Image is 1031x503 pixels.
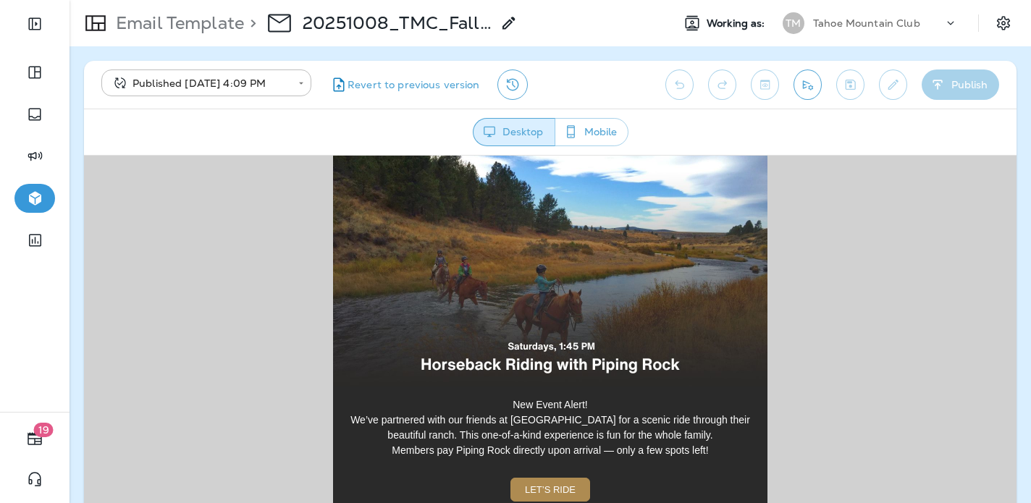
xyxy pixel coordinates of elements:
p: 20251008_TMC_Fall_Updates [303,12,491,34]
button: Desktop [473,118,555,146]
p: New Event Alert! [260,242,673,257]
span: Working as: [707,17,768,30]
span: 19 [34,423,54,437]
p: We’ve partnered with our friends at [GEOGRAPHIC_DATA] for a scenic ride through their beautiful r... [260,257,673,303]
button: View Changelog [497,69,528,100]
span: LET’S RIDE [441,329,492,339]
p: > [244,12,256,34]
button: Send test email [794,69,822,100]
button: Mobile [555,118,628,146]
div: Published [DATE] 4:09 PM [111,76,288,90]
div: TM [783,12,804,34]
span: Revert to previous version [348,78,480,92]
button: Expand Sidebar [14,9,55,38]
p: Email Template [110,12,244,34]
button: Settings [990,10,1017,36]
button: Revert to previous version [323,69,486,100]
a: LET’S RIDE [426,322,506,346]
p: Tahoe Mountain Club [813,17,920,29]
button: 19 [14,424,55,453]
